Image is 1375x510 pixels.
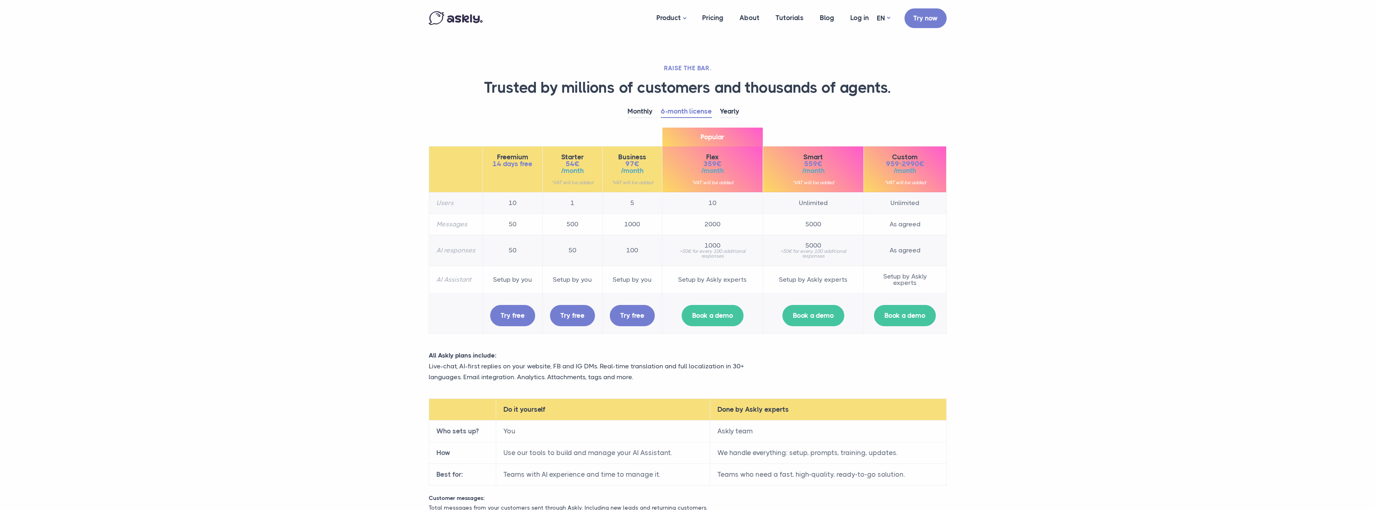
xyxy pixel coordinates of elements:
img: Askly [429,11,483,25]
span: 14 days free [490,161,535,167]
span: /month [770,167,856,174]
a: Book a demo [682,305,744,326]
td: 50 [483,213,542,235]
a: Blog [812,2,842,33]
th: Best for: [429,464,496,486]
span: As agreed [871,247,939,254]
td: 50 [542,235,602,266]
td: Setup by Askly experts [662,266,763,293]
td: 50 [483,235,542,266]
small: *VAT will be added [610,180,655,185]
td: Teams with AI experience and time to manage it. [496,464,710,486]
a: Book a demo [782,305,844,326]
td: 1000 [602,213,662,235]
th: How [429,442,496,464]
span: /month [871,167,939,174]
a: Monthly [627,106,653,118]
th: Who sets up? [429,421,496,442]
h2: RAISE THE BAR. [429,64,947,72]
h1: Trusted by millions of customers and thousands of agents. [429,78,947,98]
p: Live-chat, AI-first replies on your website, FB and IG DMs. Real-time translation and full locali... [429,361,770,382]
a: Yearly [720,106,739,118]
span: Popular [662,128,763,146]
td: Unlimited [763,192,864,213]
a: Try free [610,305,655,326]
a: Book a demo [874,305,936,326]
td: 5000 [763,213,864,235]
td: Teams who need a fast, high-quality, ready-to-go solution. [710,464,946,486]
a: Product [648,2,694,34]
td: 1 [542,192,602,213]
th: AI Assistant [429,266,483,293]
small: *VAT will be added [770,180,856,185]
td: 100 [602,235,662,266]
small: *VAT will be added [871,180,939,185]
th: Users [429,192,483,213]
a: Try free [490,305,535,326]
span: 559€ [770,161,856,167]
span: 97€ [610,161,655,167]
td: 2000 [662,213,763,235]
span: 54€ [550,161,595,167]
td: We handle everything: setup, prompts, training, updates. [710,442,946,464]
span: 5000 [770,242,856,249]
small: *VAT will be added [550,180,595,185]
span: /month [550,167,595,174]
th: Done by Askly experts [710,399,946,421]
td: Setup by you [542,266,602,293]
td: 10 [483,192,542,213]
a: Try now [904,8,947,28]
td: Use our tools to build and manage your AI Assistant. [496,442,710,464]
a: 6-month license [661,106,712,118]
td: 500 [542,213,602,235]
small: +50€ for every 100 additional responses [670,249,756,258]
td: Unlimited [864,192,946,213]
strong: Customer messages: [429,495,485,501]
small: *VAT will be added [670,180,756,185]
span: Custom [871,154,939,161]
a: Try free [550,305,595,326]
span: /month [610,167,655,174]
th: Do it yourself [496,399,710,421]
span: 359€ [670,161,756,167]
span: /month [670,167,756,174]
td: Setup by you [602,266,662,293]
td: Setup by you [483,266,542,293]
td: 10 [662,192,763,213]
small: +50€ for every 100 additional responses [770,249,856,258]
th: AI responses [429,235,483,266]
span: Business [610,154,655,161]
td: Askly team [710,421,946,442]
strong: All Askly plans include: [429,352,497,359]
td: 5 [602,192,662,213]
th: Messages [429,213,483,235]
td: You [496,421,710,442]
span: Starter [550,154,595,161]
td: Setup by Askly experts [763,266,864,293]
span: Flex [670,154,756,161]
span: Freemium [490,154,535,161]
td: As agreed [864,213,946,235]
a: Pricing [694,2,731,33]
a: Log in [842,2,877,33]
span: Smart [770,154,856,161]
td: Setup by Askly experts [864,266,946,293]
a: EN [877,12,890,24]
span: 959-2990€ [871,161,939,167]
span: 1000 [670,242,756,249]
a: About [731,2,768,33]
a: Tutorials [768,2,812,33]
